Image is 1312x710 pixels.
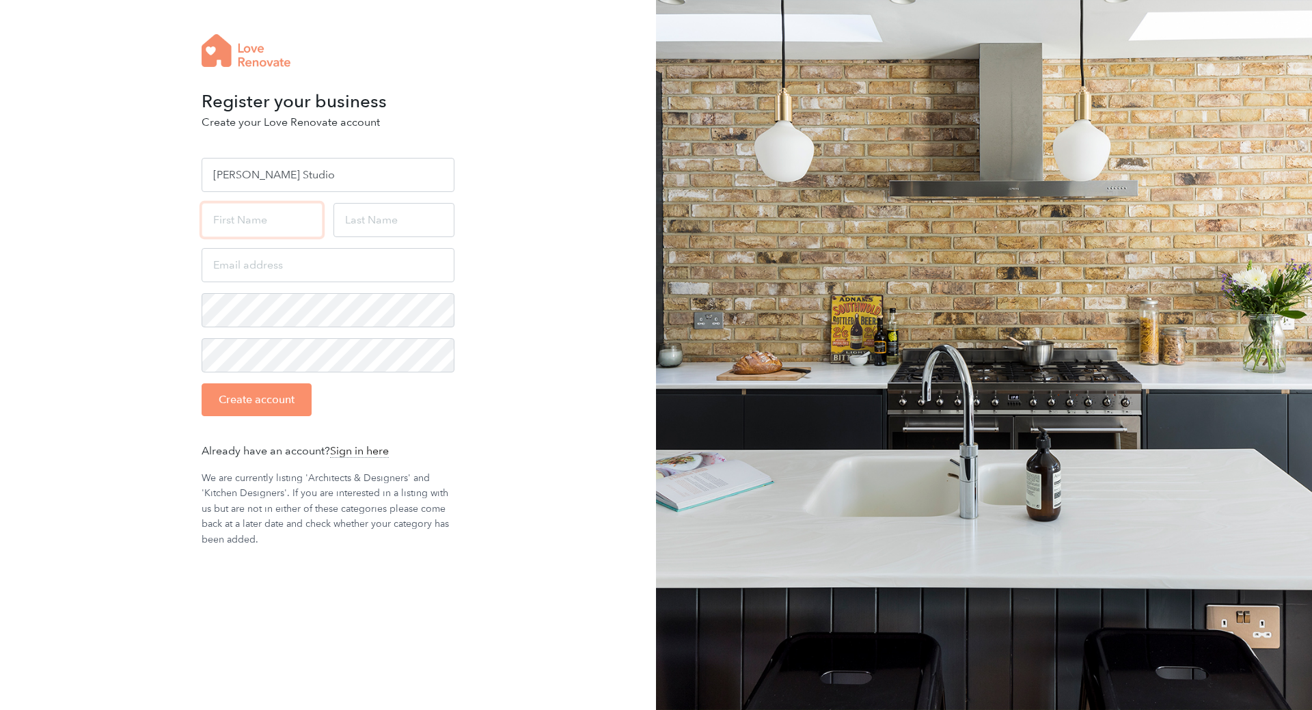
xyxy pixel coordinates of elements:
input: First Name [202,203,323,237]
p: We are currently listing 'Architects & Designers' and 'Kitchen Designers'. If you are interested ... [202,470,454,547]
h3: Register your business [202,94,454,109]
p: Create your Love Renovate account [202,115,454,130]
input: Create account [202,383,312,416]
input: Last Name [333,203,454,237]
img: logo-full-wording-79bf5e73d291cfab37555a613d54981bc2efa348f0f5dcbc052162c5c15522e6.png [202,34,290,67]
a: Sign in here [330,444,389,458]
input: Email address [202,248,454,282]
p: Already have an account? [202,443,454,459]
input: Business Name [202,158,454,192]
